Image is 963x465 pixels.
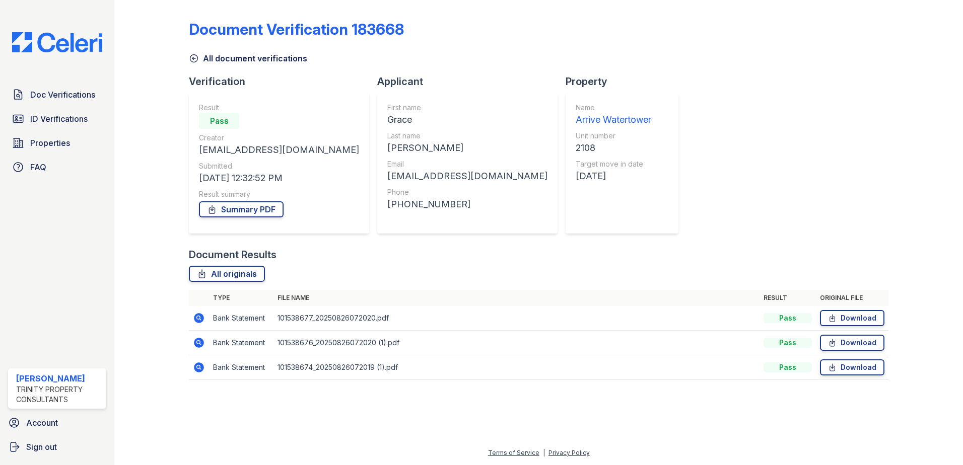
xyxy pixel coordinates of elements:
span: Account [26,417,58,429]
div: [DATE] [576,169,651,183]
a: Sign out [4,437,110,457]
div: Grace [387,113,547,127]
div: 2108 [576,141,651,155]
div: Pass [764,338,812,348]
a: Summary PDF [199,201,284,217]
td: Bank Statement [209,306,273,331]
td: 101538677_20250826072020.pdf [273,306,760,331]
div: First name [387,103,547,113]
th: Original file [816,290,888,306]
div: [EMAIL_ADDRESS][DOMAIN_NAME] [387,169,547,183]
div: | [543,449,545,456]
a: Download [820,335,884,351]
div: [DATE] 12:32:52 PM [199,171,359,185]
td: Bank Statement [209,331,273,355]
a: All document verifications [189,52,307,64]
a: Terms of Service [488,449,539,456]
div: [PHONE_NUMBER] [387,197,547,211]
div: Name [576,103,651,113]
div: Phone [387,187,547,197]
div: Document Results [189,248,277,262]
a: Doc Verifications [8,85,106,105]
td: Bank Statement [209,355,273,380]
div: Last name [387,131,547,141]
a: All originals [189,266,265,282]
a: FAQ [8,157,106,177]
a: ID Verifications [8,109,106,129]
div: Creator [199,133,359,143]
div: [EMAIL_ADDRESS][DOMAIN_NAME] [199,143,359,157]
div: Unit number [576,131,651,141]
a: Privacy Policy [548,449,590,456]
th: File name [273,290,760,306]
th: Result [760,290,816,306]
a: Download [820,310,884,326]
div: Property [566,74,686,89]
div: Trinity Property Consultants [16,384,102,405]
div: [PERSON_NAME] [387,141,547,155]
div: Target move in date [576,159,651,169]
div: Verification [189,74,377,89]
div: Result [199,103,359,113]
span: FAQ [30,161,46,173]
span: Properties [30,137,70,149]
div: Email [387,159,547,169]
td: 101538674_20250826072019 (1).pdf [273,355,760,380]
img: CE_Logo_Blue-a8612792a0a2168367f1c8372b55b34899dd931a85d93a1a3d3e32e68fde9ad4.png [4,32,110,52]
div: Pass [199,113,239,129]
div: [PERSON_NAME] [16,372,102,384]
div: Pass [764,362,812,372]
span: Sign out [26,441,57,453]
div: Pass [764,313,812,323]
a: Properties [8,133,106,153]
div: Result summary [199,189,359,199]
span: ID Verifications [30,113,88,125]
div: Document Verification 183668 [189,20,404,38]
td: 101538676_20250826072020 (1).pdf [273,331,760,355]
span: Doc Verifications [30,89,95,101]
a: Download [820,359,884,375]
a: Account [4,413,110,433]
div: Submitted [199,161,359,171]
th: Type [209,290,273,306]
div: Arrive Watertower [576,113,651,127]
a: Name Arrive Watertower [576,103,651,127]
div: Applicant [377,74,566,89]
